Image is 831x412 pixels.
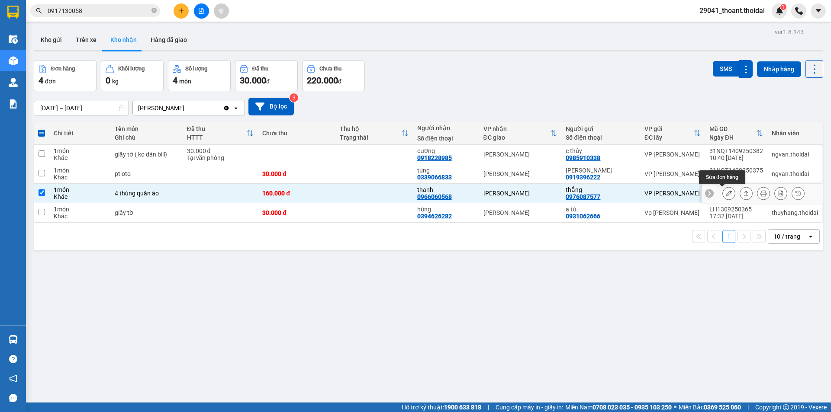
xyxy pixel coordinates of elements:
[417,154,452,161] div: 0918228985
[709,125,756,132] div: Mã GD
[722,230,735,243] button: 1
[187,125,247,132] div: Đã thu
[54,130,106,137] div: Chi tiết
[565,402,672,412] span: Miền Nam
[483,125,551,132] div: VP nhận
[7,6,19,19] img: logo-vxr
[187,134,247,141] div: HTTT
[709,213,763,220] div: 17:32 [DATE]
[709,147,763,154] div: 31NQT1409250382
[722,187,735,200] div: Sửa đơn hàng
[39,75,43,86] span: 4
[417,147,475,154] div: cương
[115,125,178,132] div: Tên món
[772,151,818,158] div: ngvan.thoidai
[593,404,672,411] strong: 0708 023 035 - 0935 103 250
[815,7,822,15] span: caret-down
[34,60,97,91] button: Đơn hàng4đơn
[187,147,254,154] div: 30.000 đ
[183,122,258,145] th: Toggle SortBy
[566,167,636,174] div: duy hiền
[69,29,103,50] button: Trên xe
[101,60,164,91] button: Khối lượng0kg
[644,134,694,141] div: ĐC lấy
[644,151,701,158] div: VP [PERSON_NAME]
[780,4,786,10] sup: 1
[566,125,636,132] div: Người gửi
[417,167,475,174] div: tùng
[340,134,402,141] div: Trạng thái
[772,209,818,216] div: thuyhang.thoidai
[54,193,106,200] div: Khác
[417,135,475,142] div: Số điện thoại
[307,75,338,86] span: 220.000
[218,8,224,14] span: aim
[566,134,636,141] div: Số điện thoại
[115,190,178,197] div: 4 thùng quần áo
[775,27,804,37] div: ver 1.8.143
[9,78,18,87] img: warehouse-icon
[488,402,489,412] span: |
[566,213,600,220] div: 0931062666
[417,125,475,131] div: Người nhận
[713,61,739,77] button: SMS
[319,66,341,72] div: Chưa thu
[9,35,18,44] img: warehouse-icon
[483,209,557,216] div: [PERSON_NAME]
[709,154,763,161] div: 10:40 [DATE]
[709,134,756,141] div: Ngày ĐH
[566,174,600,181] div: 0919396222
[115,134,178,141] div: Ghi chú
[168,60,231,91] button: Số lượng4món
[9,374,17,383] span: notification
[214,3,229,19] button: aim
[773,232,800,241] div: 10 / trang
[194,3,209,19] button: file-add
[776,7,783,15] img: icon-new-feature
[9,355,17,363] span: question-circle
[335,122,413,145] th: Toggle SortBy
[115,209,178,216] div: giấy tờ
[566,206,636,213] div: a tú
[54,186,106,193] div: 1 món
[34,29,69,50] button: Kho gửi
[772,170,818,177] div: ngvan.thoidai
[112,78,119,85] span: kg
[644,190,701,197] div: VP [PERSON_NAME]
[709,206,763,213] div: LH1309250365
[679,402,741,412] span: Miền Bắc
[811,3,826,19] button: caret-down
[417,193,452,200] div: 0966060568
[115,151,178,158] div: giấy tờ ( ko dán bill)
[185,66,207,72] div: Số lượng
[640,122,705,145] th: Toggle SortBy
[54,147,106,154] div: 1 món
[198,8,204,14] span: file-add
[54,154,106,161] div: Khác
[54,213,106,220] div: Khác
[9,335,18,344] img: warehouse-icon
[262,209,331,216] div: 30.000 đ
[48,6,150,16] input: Tìm tên, số ĐT hoặc mã đơn
[118,66,145,72] div: Khối lượng
[235,60,298,91] button: Đã thu30.000đ
[9,394,17,402] span: message
[338,78,341,85] span: đ
[115,170,178,177] div: pt oto
[795,7,803,15] img: phone-icon
[266,78,270,85] span: đ
[699,170,745,184] div: Sửa đơn hàng
[174,3,189,19] button: plus
[151,7,157,15] span: close-circle
[483,170,557,177] div: [PERSON_NAME]
[36,8,42,14] span: search
[290,93,298,102] sup: 3
[54,174,106,181] div: Khác
[417,186,475,193] div: thanh
[783,404,789,410] span: copyright
[644,125,694,132] div: VP gửi
[144,29,194,50] button: Hàng đã giao
[187,154,254,161] div: Tại văn phòng
[496,402,563,412] span: Cung cấp máy in - giấy in:
[757,61,801,77] button: Nhập hàng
